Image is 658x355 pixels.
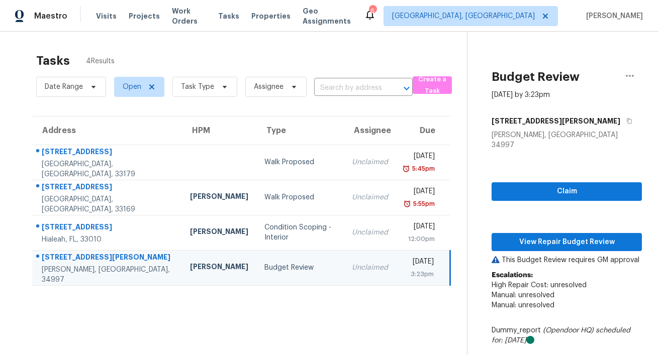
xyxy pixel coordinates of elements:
[172,6,206,26] span: Work Orders
[400,81,414,95] button: Open
[620,112,634,130] button: Copy Address
[492,116,620,126] h5: [STREET_ADDRESS][PERSON_NAME]
[96,11,117,21] span: Visits
[492,282,587,289] span: High Repair Cost: unresolved
[492,90,550,100] div: [DATE] by 3:23pm
[45,82,83,92] span: Date Range
[352,263,388,273] div: Unclaimed
[492,182,642,201] button: Claim
[492,272,533,279] b: Escalations:
[218,13,239,20] span: Tasks
[418,74,447,97] span: Create a Task
[404,151,435,164] div: [DATE]
[251,11,291,21] span: Properties
[492,302,554,309] span: Manual: unresolved
[123,82,141,92] span: Open
[303,6,352,26] span: Geo Assignments
[42,194,174,214] div: [GEOGRAPHIC_DATA], [GEOGRAPHIC_DATA], 33169
[181,82,214,92] span: Task Type
[404,269,434,279] div: 3:23pm
[42,234,174,245] div: Hialeah, FL, 33010
[42,147,174,159] div: [STREET_ADDRESS]
[492,130,642,150] div: [PERSON_NAME], [GEOGRAPHIC_DATA] 34997
[500,236,634,249] span: View Repair Budget Review
[492,292,554,299] span: Manual: unresolved
[42,182,174,194] div: [STREET_ADDRESS]
[492,255,642,265] p: This Budget Review requires GM approval
[403,199,411,209] img: Overdue Alarm Icon
[410,164,435,174] div: 5:45pm
[404,257,434,269] div: [DATE]
[492,72,580,82] h2: Budget Review
[264,192,336,202] div: Walk Proposed
[129,11,160,21] span: Projects
[32,116,182,145] th: Address
[190,191,248,204] div: [PERSON_NAME]
[42,159,174,179] div: [GEOGRAPHIC_DATA], [GEOGRAPHIC_DATA], 33179
[36,56,70,66] h2: Tasks
[402,164,410,174] img: Overdue Alarm Icon
[582,11,643,21] span: [PERSON_NAME]
[256,116,344,145] th: Type
[492,325,642,345] div: Dummy_report
[42,265,174,285] div: [PERSON_NAME], [GEOGRAPHIC_DATA], 34997
[254,82,284,92] span: Assignee
[190,262,248,274] div: [PERSON_NAME]
[500,185,634,198] span: Claim
[396,116,450,145] th: Due
[543,327,594,334] i: (Opendoor HQ)
[264,222,336,243] div: Condition Scoping - Interior
[352,157,388,167] div: Unclaimed
[34,11,67,21] span: Maestro
[182,116,256,145] th: HPM
[413,76,452,94] button: Create a Task
[404,234,435,244] div: 12:00pm
[344,116,396,145] th: Assignee
[264,157,336,167] div: Walk Proposed
[264,263,336,273] div: Budget Review
[190,226,248,239] div: [PERSON_NAME]
[404,221,435,234] div: [DATE]
[314,80,385,96] input: Search by address
[392,11,535,21] span: [GEOGRAPHIC_DATA], [GEOGRAPHIC_DATA]
[42,222,174,234] div: [STREET_ADDRESS]
[404,186,435,199] div: [DATE]
[42,252,174,265] div: [STREET_ADDRESS][PERSON_NAME]
[369,6,376,16] div: 6
[411,199,435,209] div: 5:55pm
[352,192,388,202] div: Unclaimed
[492,233,642,252] button: View Repair Budget Review
[86,56,115,66] span: 4 Results
[352,227,388,238] div: Unclaimed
